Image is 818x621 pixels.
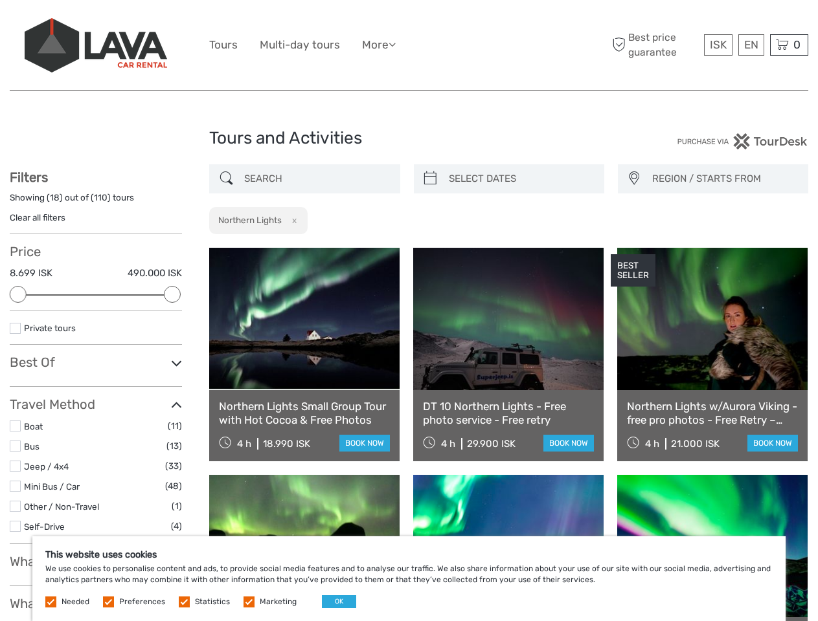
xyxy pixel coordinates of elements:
span: ISK [710,38,727,51]
input: SEARCH [239,168,393,190]
a: More [362,36,396,54]
a: Multi-day tours [260,36,340,54]
div: 18.990 ISK [263,438,310,450]
h1: Tours and Activities [209,128,609,149]
span: (48) [165,479,182,494]
span: Best price guarantee [609,30,701,59]
label: 110 [94,191,108,204]
button: REGION / STARTS FROM [646,168,802,190]
a: book now [747,435,798,452]
div: BEST SELLER [611,254,655,287]
label: 18 [50,191,60,204]
a: Private tours [24,323,76,333]
label: Marketing [260,596,297,607]
a: Self-Drive [24,521,65,532]
h3: Travel Method [10,397,182,412]
span: 4 h [441,438,455,450]
label: Needed [62,596,89,607]
div: 29.900 ISK [467,438,516,450]
a: Other / Non-Travel [24,501,99,512]
a: Tours [209,36,238,54]
a: Mini Bus / Car [24,481,80,492]
p: We're away right now. Please check back later! [18,23,146,33]
span: (13) [166,439,182,453]
h3: Best Of [10,354,182,370]
span: 0 [791,38,802,51]
span: (11) [168,419,182,433]
span: 4 h [237,438,251,450]
a: Northern Lights Small Group Tour with Hot Cocoa & Free Photos [219,400,390,426]
div: We use cookies to personalise content and ads, to provide social media features and to analyse ou... [32,536,786,621]
img: PurchaseViaTourDesk.png [677,133,808,149]
h3: Price [10,244,182,259]
img: 523-13fdf7b0-e410-4b32-8dc9-7907fc8d33f7_logo_big.jpg [25,18,167,72]
a: Jeep / 4x4 [24,461,69,472]
label: 490.000 ISK [128,267,182,280]
h3: What do you want to see? [10,554,182,569]
button: OK [322,595,356,608]
h2: Northern Lights [218,215,282,225]
a: Boat [24,421,43,431]
a: DT 10 Northern Lights - Free photo service - Free retry [423,400,594,426]
h5: This website uses cookies [45,549,773,560]
a: book now [543,435,594,452]
a: Clear all filters [10,212,65,223]
strong: Filters [10,169,48,185]
span: (4) [171,519,182,534]
label: 8.699 ISK [10,267,52,280]
span: (1) [172,499,182,514]
span: (33) [165,459,182,474]
button: x [284,213,301,227]
label: Statistics [195,596,230,607]
input: SELECT DATES [444,168,598,190]
span: 4 h [645,438,659,450]
a: book now [339,435,390,452]
div: EN [738,34,764,56]
div: 21.000 ISK [671,438,720,450]
a: Northern Lights w/Aurora Viking - free pro photos - Free Retry – minibus [627,400,798,426]
h3: What do you want to do? [10,596,182,611]
div: Showing ( ) out of ( ) tours [10,191,182,212]
a: Bus [24,441,40,452]
button: Open LiveChat chat widget [149,20,165,36]
label: Preferences [119,596,165,607]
